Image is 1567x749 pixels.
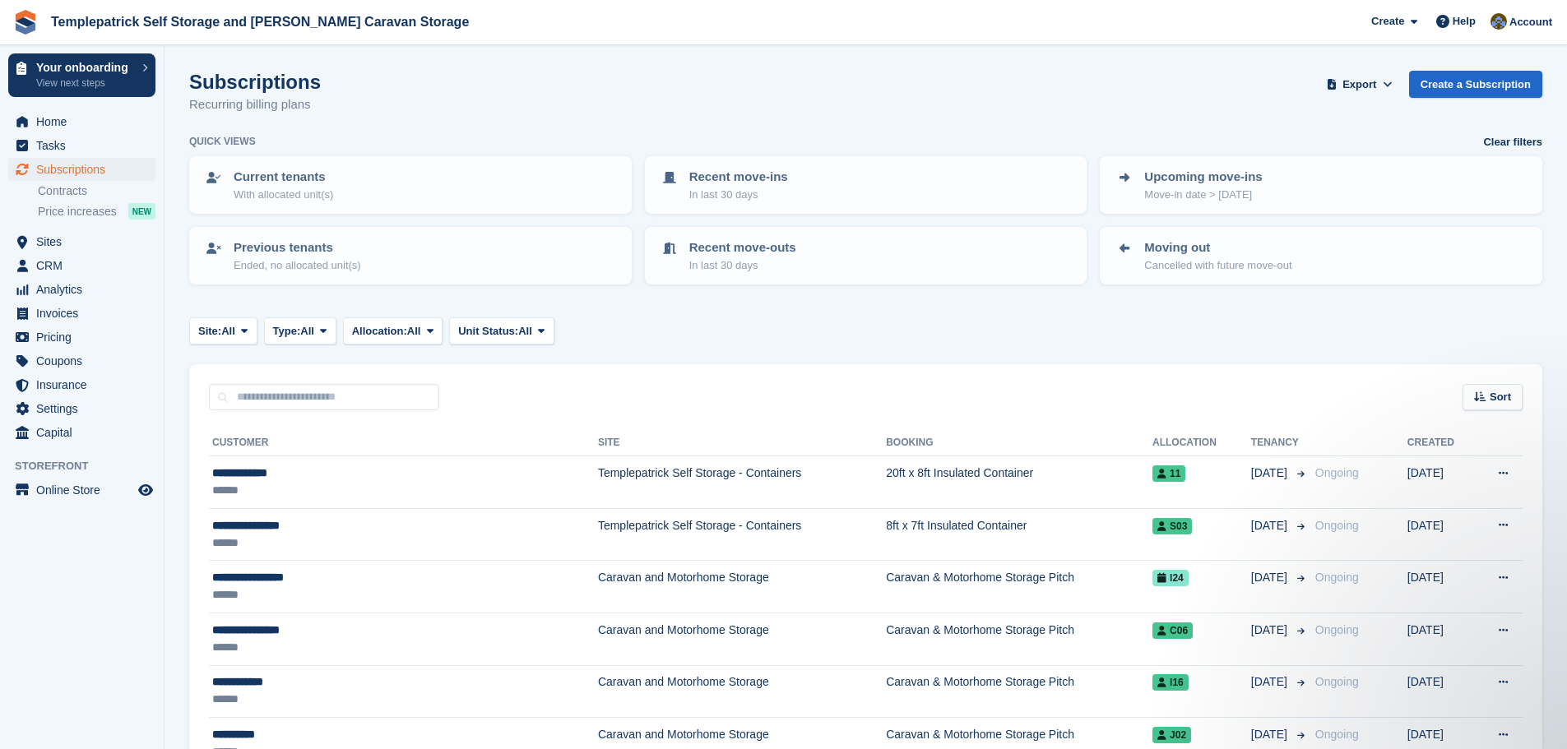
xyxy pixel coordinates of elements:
td: Caravan & Motorhome Storage Pitch [886,613,1152,665]
div: NEW [128,203,155,220]
span: S03 [1152,518,1192,534]
td: Caravan and Motorhome Storage [598,561,886,613]
span: Ongoing [1315,728,1359,741]
span: [DATE] [1251,673,1291,691]
span: CRM [36,254,135,277]
a: Moving out Cancelled with future move-out [1101,229,1541,283]
span: [DATE] [1251,569,1291,586]
span: Subscriptions [36,158,135,181]
span: Insurance [36,373,135,396]
button: Export [1324,71,1396,98]
th: Created [1407,430,1474,456]
td: [DATE] [1407,456,1474,509]
p: In last 30 days [689,257,796,274]
th: Customer [209,430,598,456]
a: Recent move-outs In last 30 days [647,229,1086,283]
span: Coupons [36,349,135,372]
p: Current tenants [234,168,333,187]
p: In last 30 days [689,187,788,203]
span: Type: [273,323,301,340]
a: Templepatrick Self Storage and [PERSON_NAME] Caravan Storage [44,8,475,35]
button: Type: All [264,317,336,344]
span: Ongoing [1315,466,1359,479]
th: Site [598,430,886,456]
span: [DATE] [1251,726,1291,743]
td: [DATE] [1407,613,1474,665]
a: menu [8,134,155,157]
span: Ongoing [1315,675,1359,688]
span: Sort [1490,389,1511,405]
span: Storefront [15,458,164,474]
a: Clear filters [1483,134,1542,150]
span: Price increases [38,204,117,220]
img: Karen [1491,13,1507,30]
span: C06 [1152,622,1193,639]
p: Recurring billing plans [189,95,321,114]
p: Move-in date > [DATE] [1144,187,1262,203]
a: menu [8,254,155,277]
span: Unit Status: [458,323,518,340]
span: Export [1342,76,1376,93]
span: Site: [198,323,221,340]
span: [DATE] [1251,465,1291,482]
td: 20ft x 8ft Insulated Container [886,456,1152,509]
td: [DATE] [1407,665,1474,718]
a: menu [8,158,155,181]
p: Recent move-ins [689,168,788,187]
span: Ongoing [1315,519,1359,532]
a: Preview store [136,480,155,500]
button: Unit Status: All [449,317,554,344]
a: menu [8,278,155,301]
span: Account [1509,14,1552,30]
a: Upcoming move-ins Move-in date > [DATE] [1101,158,1541,212]
a: Recent move-ins In last 30 days [647,158,1086,212]
th: Allocation [1152,430,1251,456]
a: menu [8,326,155,349]
a: Previous tenants Ended, no allocated unit(s) [191,229,630,283]
span: All [221,323,235,340]
span: All [518,323,532,340]
td: Caravan & Motorhome Storage Pitch [886,665,1152,718]
a: Contracts [38,183,155,199]
p: Previous tenants [234,238,361,257]
span: J02 [1152,727,1191,743]
span: Invoices [36,302,135,325]
span: Settings [36,397,135,420]
span: Allocation: [352,323,407,340]
td: Caravan and Motorhome Storage [598,613,886,665]
h1: Subscriptions [189,71,321,93]
p: With allocated unit(s) [234,187,333,203]
span: Home [36,110,135,133]
span: Capital [36,421,135,444]
a: menu [8,349,155,372]
img: stora-icon-8386f47178a22dfd0bd8f6a31ec36ba5ce8667c1dd55bd0f319d3a0aa187defe.svg [13,10,38,35]
p: Ended, no allocated unit(s) [234,257,361,274]
span: Create [1371,13,1404,30]
span: I24 [1152,570,1189,586]
span: All [407,323,421,340]
p: Recent move-outs [689,238,796,257]
td: [DATE] [1407,561,1474,613]
td: Templepatrick Self Storage - Containers [598,508,886,561]
td: Caravan & Motorhome Storage Pitch [886,561,1152,613]
p: Moving out [1144,238,1291,257]
span: Ongoing [1315,571,1359,584]
p: Cancelled with future move-out [1144,257,1291,274]
td: [DATE] [1407,508,1474,561]
td: Caravan and Motorhome Storage [598,665,886,718]
span: [DATE] [1251,517,1291,534]
span: All [300,323,314,340]
a: menu [8,421,155,444]
th: Booking [886,430,1152,456]
span: 11 [1152,465,1185,482]
button: Site: All [189,317,257,344]
a: menu [8,479,155,502]
p: Your onboarding [36,62,134,73]
td: 8ft x 7ft Insulated Container [886,508,1152,561]
a: menu [8,397,155,420]
span: Sites [36,230,135,253]
span: Analytics [36,278,135,301]
td: Templepatrick Self Storage - Containers [598,456,886,509]
a: Your onboarding View next steps [8,53,155,97]
p: Upcoming move-ins [1144,168,1262,187]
